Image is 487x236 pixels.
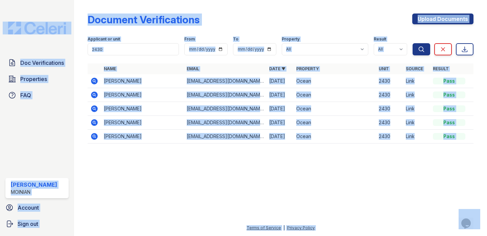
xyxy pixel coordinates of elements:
span: Properties [20,75,47,83]
td: 2430 [376,74,403,88]
a: Property [296,66,319,71]
td: [DATE] [266,88,294,102]
td: Link [403,116,430,130]
td: [DATE] [266,74,294,88]
td: 2430 [376,116,403,130]
label: To [233,36,238,42]
td: [EMAIL_ADDRESS][DOMAIN_NAME] [184,74,266,88]
a: Result [433,66,449,71]
label: Result [374,36,386,42]
span: FAQ [20,91,31,99]
td: [DATE] [266,130,294,143]
td: Link [403,74,430,88]
a: Account [3,201,71,214]
td: [EMAIL_ADDRESS][DOMAIN_NAME] [184,102,266,116]
td: Ocean [294,88,376,102]
div: Pass [433,119,465,126]
div: Pass [433,78,465,84]
div: | [283,225,285,230]
td: [EMAIL_ADDRESS][DOMAIN_NAME] [184,116,266,130]
td: Ocean [294,74,376,88]
div: [PERSON_NAME] [11,181,57,189]
td: Link [403,88,430,102]
td: [EMAIL_ADDRESS][DOMAIN_NAME] [184,130,266,143]
a: Doc Verifications [5,56,69,70]
input: Search by name, email, or unit number [88,43,179,55]
td: [PERSON_NAME] [101,116,184,130]
label: From [184,36,195,42]
span: Doc Verifications [20,59,64,67]
div: Pass [433,133,465,140]
td: [DATE] [266,116,294,130]
td: [PERSON_NAME] [101,88,184,102]
iframe: chat widget [459,209,480,229]
div: Pass [433,91,465,98]
td: Ocean [294,102,376,116]
td: 2430 [376,130,403,143]
label: Applicant or unit [88,36,120,42]
td: [PERSON_NAME] [101,74,184,88]
div: Moinian [11,189,57,195]
a: Date ▼ [269,66,285,71]
label: Property [282,36,300,42]
a: Properties [5,72,69,86]
a: Email [187,66,199,71]
td: [PERSON_NAME] [101,102,184,116]
a: Sign out [3,217,71,231]
a: Terms of Service [247,225,281,230]
a: Source [406,66,423,71]
td: Link [403,102,430,116]
td: Link [403,130,430,143]
a: Privacy Policy [287,225,315,230]
span: Account [18,204,39,212]
a: FAQ [5,88,69,102]
td: [DATE] [266,102,294,116]
a: Name [104,66,116,71]
td: Ocean [294,130,376,143]
td: Ocean [294,116,376,130]
td: 2430 [376,88,403,102]
div: Document Verifications [88,14,200,26]
img: CE_Logo_Blue-a8612792a0a2168367f1c8372b55b34899dd931a85d93a1a3d3e32e68fde9ad4.png [3,22,71,34]
td: 2430 [376,102,403,116]
div: Pass [433,105,465,112]
a: Unit [379,66,389,71]
a: Upload Documents [412,14,473,24]
td: [PERSON_NAME] [101,130,184,143]
td: [EMAIL_ADDRESS][DOMAIN_NAME] [184,88,266,102]
span: Sign out [18,220,38,228]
